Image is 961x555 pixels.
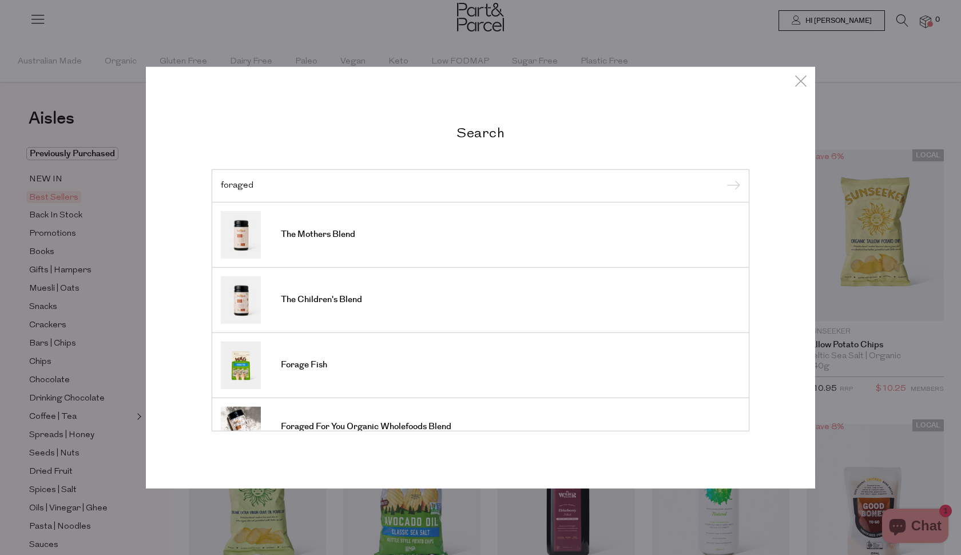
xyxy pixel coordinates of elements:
[221,341,261,388] img: Forage Fish
[281,421,451,433] span: Foraged For You Organic Wholefoods Blend
[281,229,355,240] span: The Mothers Blend
[221,181,740,190] input: Search
[281,294,362,306] span: The Children's Blend
[221,406,261,446] img: Foraged For You Organic Wholefoods Blend
[281,359,327,371] span: Forage Fish
[221,276,740,323] a: The Children's Blend
[212,124,749,141] h2: Search
[221,341,740,388] a: Forage Fish
[221,211,261,258] img: The Mothers Blend
[221,406,740,446] a: Foraged For You Organic Wholefoods Blend
[221,211,740,258] a: The Mothers Blend
[221,276,261,323] img: The Children's Blend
